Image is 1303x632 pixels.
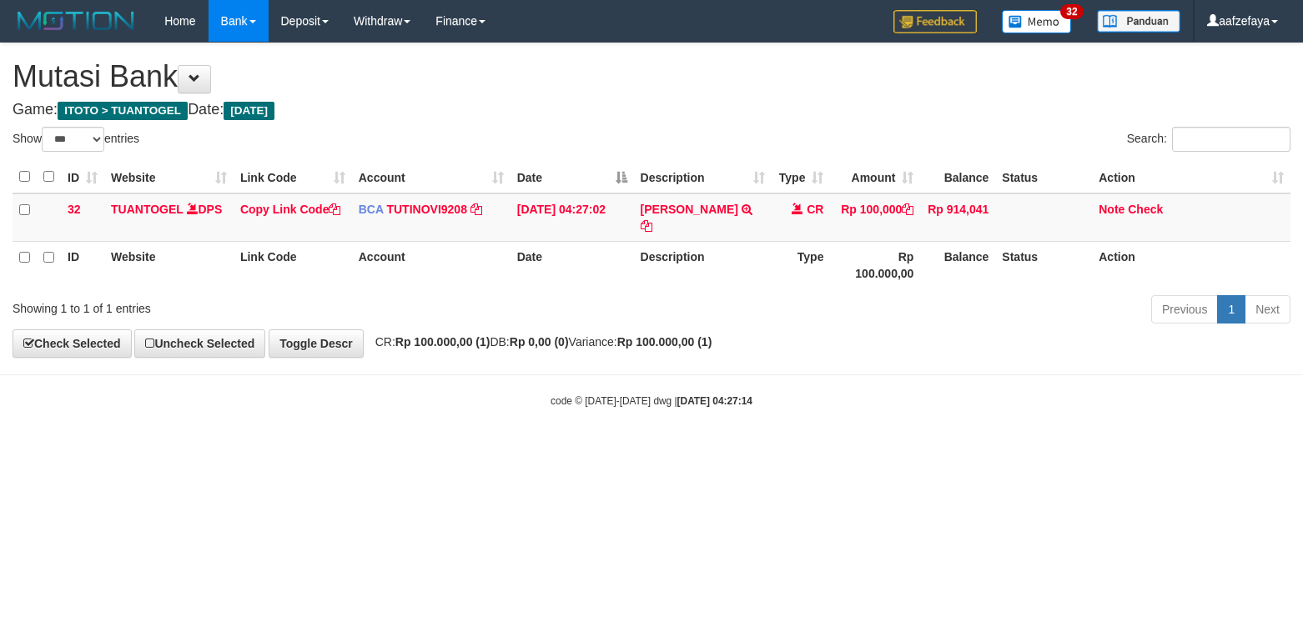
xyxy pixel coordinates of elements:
[58,102,188,120] span: ITOTO > TUANTOGEL
[359,203,384,216] span: BCA
[1099,203,1124,216] a: Note
[511,241,634,288] th: Date
[1092,241,1290,288] th: Action
[772,161,830,193] th: Type: activate to sort column ascending
[13,8,139,33] img: MOTION_logo.png
[13,102,1290,118] h4: Game: Date:
[511,161,634,193] th: Date: activate to sort column descending
[134,329,265,358] a: Uncheck Selected
[551,395,752,407] small: code © [DATE]-[DATE] dwg |
[772,241,830,288] th: Type
[1002,10,1072,33] img: Button%20Memo.svg
[830,193,920,242] td: Rp 100,000
[510,335,569,349] strong: Rp 0,00 (0)
[634,241,772,288] th: Description
[1060,4,1083,19] span: 32
[1127,127,1290,152] label: Search:
[1217,295,1245,324] a: 1
[104,241,234,288] th: Website
[470,203,482,216] a: Copy TUTINOVI9208 to clipboard
[352,241,511,288] th: Account
[920,193,995,242] td: Rp 914,041
[395,335,491,349] strong: Rp 100.000,00 (1)
[104,193,234,242] td: DPS
[61,241,104,288] th: ID
[61,161,104,193] th: ID: activate to sort column ascending
[68,203,81,216] span: 32
[1092,161,1290,193] th: Action: activate to sort column ascending
[893,10,977,33] img: Feedback.jpg
[641,219,652,233] a: Copy AGUS ABDULAH to clipboard
[224,102,274,120] span: [DATE]
[13,293,531,317] div: Showing 1 to 1 of 1 entries
[641,203,738,216] a: [PERSON_NAME]
[269,329,364,358] a: Toggle Descr
[1128,203,1163,216] a: Check
[386,203,466,216] a: TUTINOVI9208
[1172,127,1290,152] input: Search:
[677,395,752,407] strong: [DATE] 04:27:14
[995,241,1092,288] th: Status
[920,161,995,193] th: Balance
[104,161,234,193] th: Website: activate to sort column ascending
[511,193,634,242] td: [DATE] 04:27:02
[367,335,712,349] span: CR: DB: Variance:
[13,127,139,152] label: Show entries
[830,241,920,288] th: Rp 100.000,00
[634,161,772,193] th: Description: activate to sort column ascending
[995,161,1092,193] th: Status
[830,161,920,193] th: Amount: activate to sort column ascending
[1097,10,1180,33] img: panduan.png
[13,329,132,358] a: Check Selected
[902,203,913,216] a: Copy Rp 100,000 to clipboard
[1245,295,1290,324] a: Next
[240,203,341,216] a: Copy Link Code
[352,161,511,193] th: Account: activate to sort column ascending
[234,241,352,288] th: Link Code
[111,203,184,216] a: TUANTOGEL
[42,127,104,152] select: Showentries
[234,161,352,193] th: Link Code: activate to sort column ascending
[807,203,823,216] span: CR
[617,335,712,349] strong: Rp 100.000,00 (1)
[920,241,995,288] th: Balance
[13,60,1290,93] h1: Mutasi Bank
[1151,295,1218,324] a: Previous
